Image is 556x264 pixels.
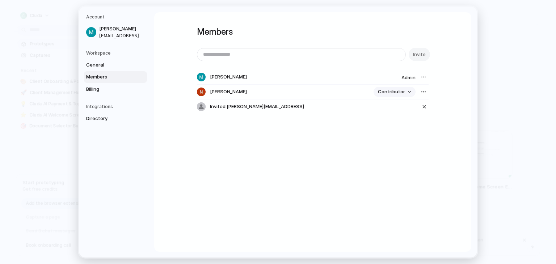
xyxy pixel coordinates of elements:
[84,59,147,71] a: General
[86,50,147,56] h5: Workspace
[210,103,304,111] span: Invited: [PERSON_NAME][EMAIL_ADDRESS]
[374,87,416,97] button: Contributor
[86,14,147,20] h5: Account
[197,25,429,38] h1: Members
[86,61,132,69] span: General
[210,89,247,96] span: [PERSON_NAME]
[99,33,146,39] span: [EMAIL_ADDRESS]
[86,86,132,93] span: Billing
[84,84,147,95] a: Billing
[401,74,416,80] span: Admin
[86,73,132,81] span: Members
[86,103,147,110] h5: Integrations
[378,89,405,96] span: Contributor
[99,25,146,33] span: [PERSON_NAME]
[86,115,132,122] span: Directory
[84,23,147,41] a: [PERSON_NAME][EMAIL_ADDRESS]
[210,74,247,81] span: [PERSON_NAME]
[84,113,147,124] a: Directory
[84,71,147,83] a: Members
